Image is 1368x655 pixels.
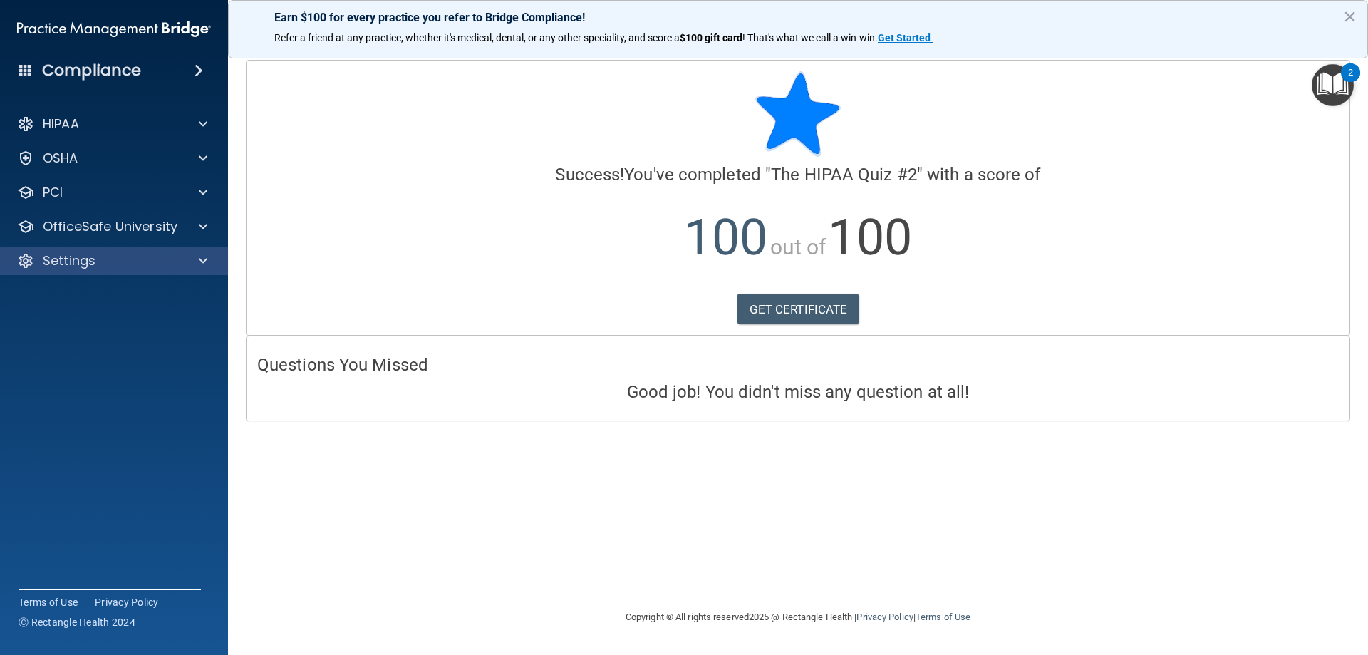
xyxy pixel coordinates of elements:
div: 2 [1348,73,1353,91]
strong: Get Started [878,32,931,43]
p: HIPAA [43,115,79,133]
button: Close [1343,5,1357,28]
span: ! That's what we call a win-win. [742,32,878,43]
span: Ⓒ Rectangle Health 2024 [19,615,135,629]
span: Success! [555,165,624,185]
a: OSHA [17,150,207,167]
p: Earn $100 for every practice you refer to Bridge Compliance! [274,11,940,24]
span: Refer a friend at any practice, whether it's medical, dental, or any other speciality, and score a [274,32,680,43]
a: Privacy Policy [95,595,159,609]
a: Get Started [878,32,933,43]
img: PMB logo [17,15,211,43]
a: Terms of Use [916,612,970,622]
a: OfficeSafe University [17,218,207,235]
span: 100 [684,208,767,267]
iframe: Drift Widget Chat Controller [1121,554,1351,611]
h4: Questions You Missed [257,356,1339,374]
p: Settings [43,252,95,269]
p: OfficeSafe University [43,218,177,235]
span: The HIPAA Quiz #2 [771,165,917,185]
p: PCI [43,184,63,201]
a: PCI [17,184,207,201]
span: 100 [828,208,911,267]
strong: $100 gift card [680,32,742,43]
div: Copyright © All rights reserved 2025 @ Rectangle Health | | [538,594,1058,640]
p: OSHA [43,150,78,167]
button: Open Resource Center, 2 new notifications [1312,64,1354,106]
h4: Compliance [42,61,141,81]
a: GET CERTIFICATE [737,294,859,325]
a: HIPAA [17,115,207,133]
img: blue-star-rounded.9d042014.png [755,71,841,157]
a: Settings [17,252,207,269]
span: out of [770,234,826,259]
h4: You've completed " " with a score of [257,165,1339,184]
a: Terms of Use [19,595,78,609]
a: Privacy Policy [856,612,913,622]
h4: Good job! You didn't miss any question at all! [257,383,1339,401]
